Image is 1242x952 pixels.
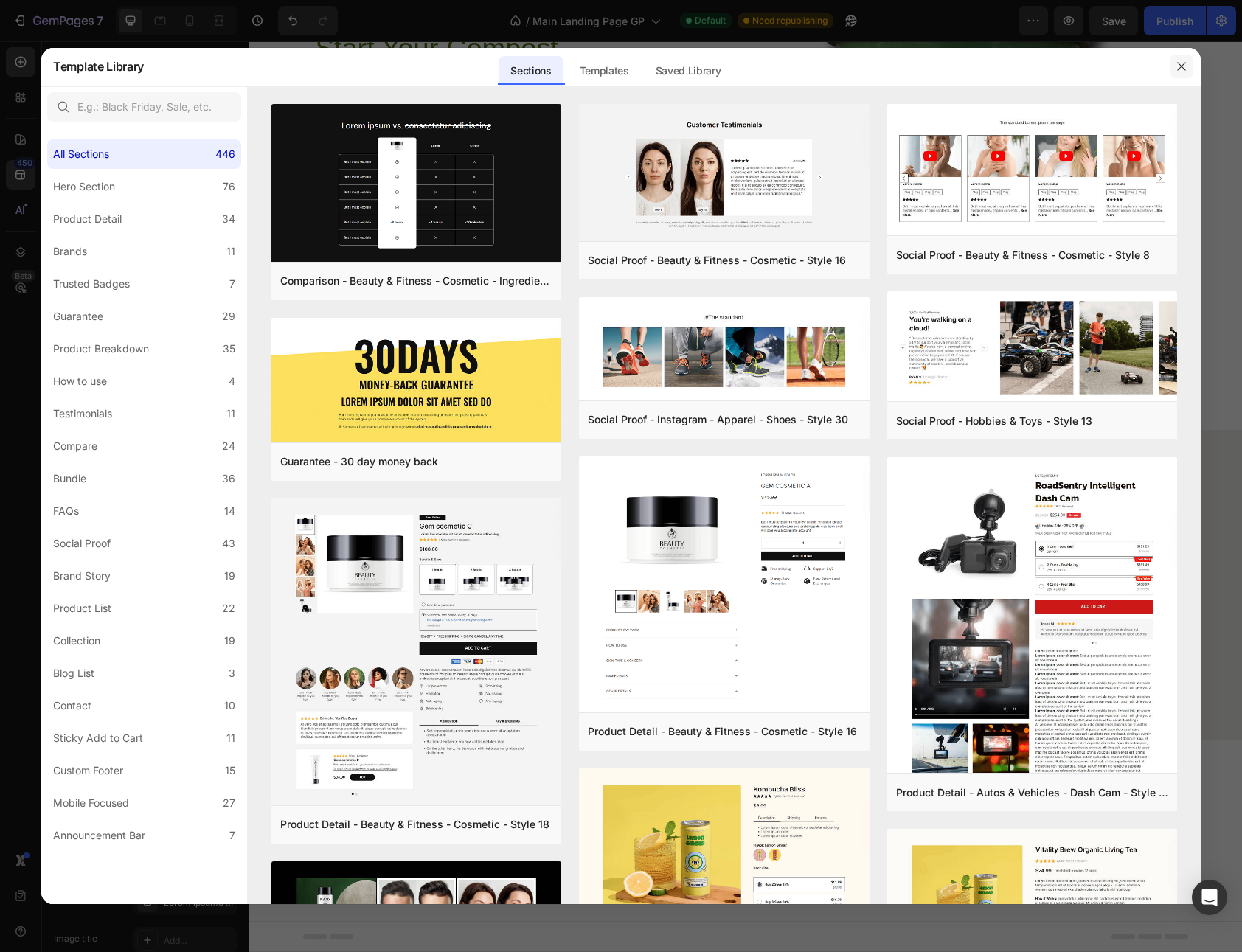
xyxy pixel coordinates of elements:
[53,794,129,812] div: Mobile Focused
[226,209,353,256] button: Buy Now
[222,437,235,455] div: 24
[579,456,869,715] img: pd11.png
[1192,880,1227,915] div: Open Intercom Messenger
[518,392,550,405] div: Image
[229,664,235,682] div: 3
[223,794,235,812] div: 27
[53,567,111,585] div: Brand Story
[222,210,235,228] div: 34
[500,412,940,659] img: Vital garden supply, organic growing, organic inputs, organic farming, organic, organics, organic...
[271,318,561,445] img: g30.png
[222,535,235,552] div: 43
[226,729,235,747] div: 11
[226,243,235,260] div: 11
[280,816,549,833] div: Product Detail - Beauty & Fitness - Cosmetic - Style 18
[223,340,235,358] div: 35
[896,412,1092,430] div: Social Proof - Hobbies & Toys - Style 13
[53,729,143,747] div: Sticky Add to Cart
[644,56,733,86] div: Saved Library
[452,771,531,784] span: from URL or image
[579,297,869,403] img: sp30.png
[499,56,563,86] div: Sections
[53,762,123,779] div: Custom Footer
[53,600,111,617] div: Product List
[588,251,846,269] div: Social Proof - Beauty & Fitness - Cosmetic - Style 16
[588,411,848,428] div: Social Proof - Instagram - Apparel - Shoes - Style 30
[224,697,235,715] div: 10
[271,104,561,265] img: c19.png
[53,697,91,715] div: Contact
[229,372,235,390] div: 4
[53,664,94,682] div: Blog List
[53,275,130,293] div: Trusted Badges
[280,272,552,290] div: Comparison - Beauty & Fitness - Cosmetic - Ingredients - Style 19
[55,424,494,442] span: Custom Code
[222,470,235,487] div: 36
[224,502,235,520] div: 14
[55,445,494,459] span: Publish the page to see the content.
[53,632,100,650] div: Collection
[896,246,1150,264] div: Social Proof - Beauty & Fitness - Cosmetic - Style 8
[53,437,97,455] div: Compare
[53,243,87,260] div: Brands
[53,178,115,195] div: Hero Section
[256,219,324,246] div: Buy Now
[66,211,186,254] div: $137.25
[223,178,235,195] div: 76
[224,632,235,650] div: 19
[67,131,418,170] p: Our vital tea kit is a great plat to start and learn how to provide your plants with the best inp...
[53,405,112,423] div: Testimonials
[222,308,235,325] div: 29
[215,145,235,163] div: 446
[338,752,427,768] div: Choose templates
[53,47,144,86] h2: Template Library
[896,784,1168,802] div: Product Detail - Autos & Vehicles - Dash Cam - Style 36
[568,56,641,86] div: Templates
[53,827,145,844] div: Announcement Bar
[224,567,235,585] div: 19
[53,210,122,228] div: Product Detail
[53,372,107,390] div: How to use
[53,308,103,325] div: Guarantee
[53,340,149,358] div: Product Breakdown
[588,723,857,740] div: Product Detail - Beauty & Fitness - Cosmetic - Style 16
[887,104,1177,239] img: sp8.png
[226,405,235,423] div: 11
[271,498,561,808] img: pd13.png
[53,535,111,552] div: Social Proof
[225,762,235,779] div: 15
[454,752,531,768] div: Generate layout
[551,771,661,784] span: then drag & drop elements
[53,470,86,487] div: Bundle
[47,92,241,122] input: E.g.: Black Friday, Sale, etc.
[462,720,532,735] span: Add section
[222,600,235,617] div: 22
[229,827,235,844] div: 7
[53,502,79,520] div: FAQs
[229,275,235,293] div: 7
[280,453,438,470] div: Guarantee - 30 day money back
[53,145,109,163] div: All Sections
[562,752,652,768] div: Add blank section
[579,104,869,244] img: sp16.png
[887,291,1177,404] img: sp13.png
[331,771,432,784] span: inspired by CRO experts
